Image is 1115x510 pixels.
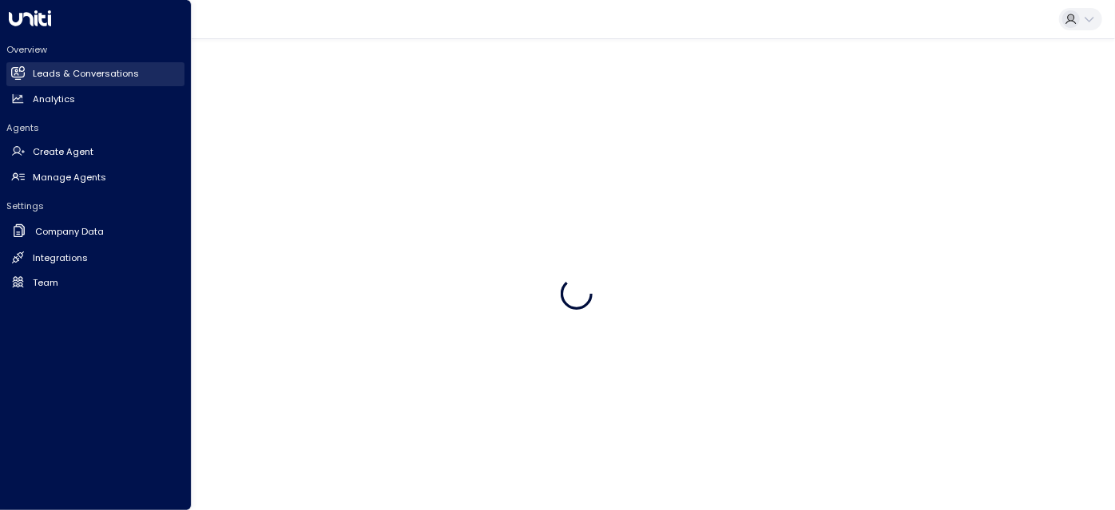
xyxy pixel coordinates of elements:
[6,246,185,270] a: Integrations
[6,87,185,111] a: Analytics
[33,93,75,106] h2: Analytics
[33,67,139,81] h2: Leads & Conversations
[6,121,185,134] h2: Agents
[6,219,185,245] a: Company Data
[6,140,185,164] a: Create Agent
[33,145,93,159] h2: Create Agent
[6,200,185,212] h2: Settings
[6,43,185,56] h2: Overview
[33,251,88,265] h2: Integrations
[33,171,106,184] h2: Manage Agents
[33,276,58,290] h2: Team
[35,225,104,239] h2: Company Data
[6,271,185,295] a: Team
[6,62,185,86] a: Leads & Conversations
[6,165,185,189] a: Manage Agents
